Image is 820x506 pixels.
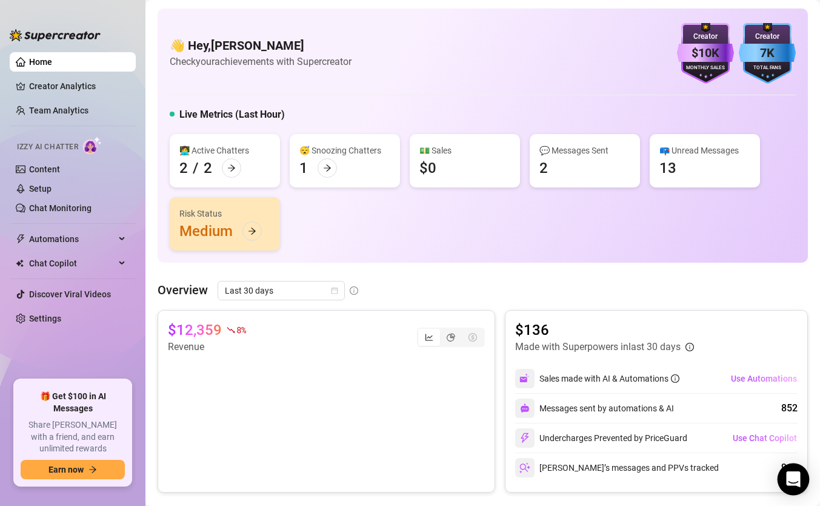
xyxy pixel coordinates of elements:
span: Earn now [48,465,84,474]
h4: 👋 Hey, [PERSON_NAME] [170,37,352,54]
div: 2 [179,158,188,178]
a: Home [29,57,52,67]
div: 7K [739,44,796,62]
img: svg%3e [520,403,530,413]
img: svg%3e [519,433,530,444]
img: AI Chatter [83,137,102,154]
img: Chat Copilot [16,259,24,268]
span: info-circle [350,286,358,295]
div: 📪 Unread Messages [659,144,750,157]
div: 💵 Sales [419,144,510,157]
div: Total Fans [739,64,796,72]
span: Chat Copilot [29,254,115,273]
div: Sales made with AI & Automations [539,372,679,385]
div: 2 [204,158,212,178]
span: Use Chat Copilot [733,433,797,443]
article: Overview [158,281,208,299]
button: Use Automations [730,369,798,388]
span: Izzy AI Chatter [17,141,78,153]
span: 8 % [236,324,245,336]
a: Setup [29,184,52,194]
span: fall [227,326,235,334]
div: 👩‍💻 Active Chatters [179,144,270,157]
span: line-chart [425,333,433,342]
img: blue-badge-DgoSNQY1.svg [739,23,796,84]
img: svg%3e [519,373,530,384]
article: $12,359 [168,320,222,340]
a: Content [29,164,60,174]
img: svg%3e [519,462,530,473]
span: info-circle [685,343,694,351]
a: Team Analytics [29,106,88,115]
span: Use Automations [731,374,797,383]
div: Undercharges Prevented by PriceGuard [515,428,687,448]
div: Open Intercom Messenger [778,464,810,496]
div: $0 [419,158,436,178]
div: 852 [781,401,798,416]
span: calendar [331,287,338,294]
div: Messages sent by automations & AI [515,399,674,418]
div: 966 [781,460,798,475]
h5: Live Metrics (Last Hour) [179,107,285,122]
article: $136 [515,320,694,340]
span: 🎁 Get $100 in AI Messages [21,391,125,414]
div: 1 [299,158,308,178]
div: Creator [739,31,796,42]
a: Discover Viral Videos [29,289,111,299]
div: $10K [677,44,734,62]
span: thunderbolt [16,234,25,244]
div: Creator [677,31,734,42]
div: Monthly Sales [677,64,734,72]
button: Use Chat Copilot [732,428,798,448]
a: Creator Analytics [29,76,126,96]
span: arrow-right [248,227,256,235]
div: 2 [539,158,548,178]
span: arrow-right [227,164,236,172]
a: Chat Monitoring [29,203,92,213]
div: [PERSON_NAME]’s messages and PPVs tracked [515,458,719,477]
span: Share [PERSON_NAME] with a friend, and earn unlimited rewards [21,419,125,455]
div: segmented control [417,328,485,347]
img: purple-badge-B9DA21FR.svg [677,23,734,84]
div: 😴 Snoozing Chatters [299,144,390,157]
a: Settings [29,314,61,323]
article: Made with Superpowers in last 30 days [515,340,681,354]
span: Last 30 days [225,282,338,300]
div: Risk Status [179,207,270,220]
div: 💬 Messages Sent [539,144,630,157]
span: info-circle [671,374,679,383]
span: arrow-right [88,465,97,474]
span: arrow-right [323,164,332,172]
span: pie-chart [447,333,455,342]
article: Revenue [168,340,245,354]
span: dollar-circle [468,333,477,342]
span: Automations [29,229,115,249]
article: Check your achievements with Supercreator [170,54,352,69]
img: logo-BBDzfeDw.svg [10,29,101,41]
div: 13 [659,158,676,178]
button: Earn nowarrow-right [21,460,125,479]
